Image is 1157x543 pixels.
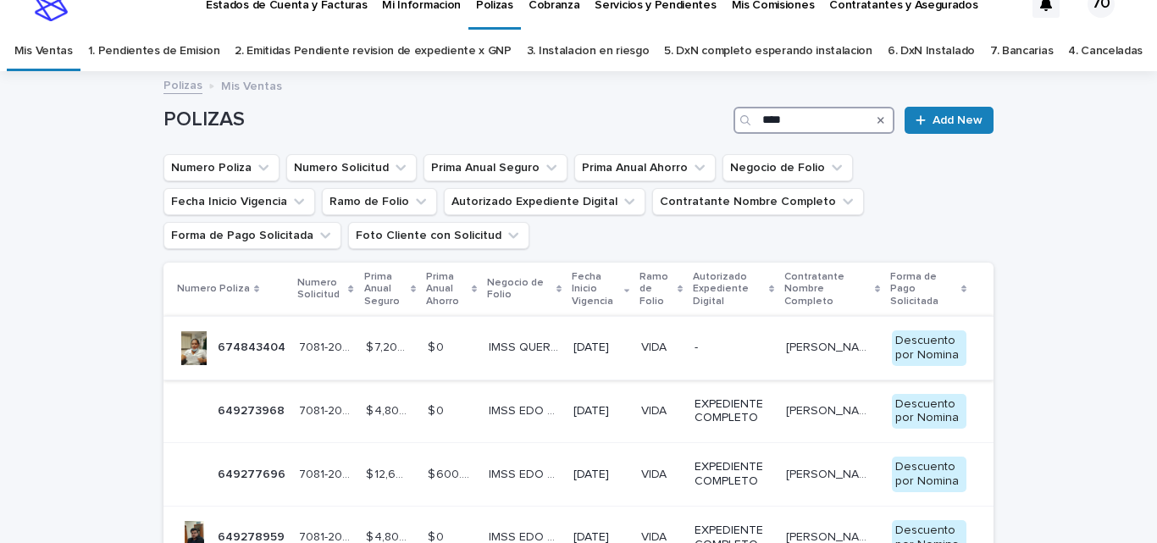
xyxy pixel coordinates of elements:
[444,188,645,215] button: Autorizado Expediente Digital
[695,460,772,489] p: EXPEDIENTE COMPLETO
[639,268,673,311] p: Ramo de Folio
[163,188,315,215] button: Fecha Inicio Vigencia
[163,316,994,380] tr: 674843404674843404 7081-2025-S24-027081-2025-S24-02 $ 7,200.00$ 7,200.00 $ 0$ 0 IMSS QUERETAROIMS...
[573,341,628,355] p: [DATE]
[221,75,282,94] p: Mis Ventas
[890,268,956,311] p: Forma de Pago Solicitada
[652,188,864,215] button: Contratante Nombre Completo
[163,154,280,181] button: Numero Poliza
[218,401,288,418] p: 649273968
[322,188,437,215] button: Ramo de Folio
[990,31,1053,71] a: 7. Bancarias
[573,404,628,418] p: [DATE]
[734,107,894,134] input: Search
[892,457,966,492] div: Descuento por Nomina
[489,401,564,418] p: IMSS EDO MEX
[428,464,473,482] p: $ 600.00
[88,31,220,71] a: 1. Pendientes de Emision
[892,394,966,429] div: Descuento por Nomina
[489,337,564,355] p: IMSS QUERETARO
[426,268,467,311] p: Prima Anual Ahorro
[786,337,874,355] p: ISIDRO GONZALEZ RESENDIZ
[428,337,447,355] p: $ 0
[364,268,407,311] p: Prima Anual Seguro
[348,222,529,249] button: Foto Cliente con Solicitud
[905,107,994,134] a: Add New
[1068,31,1143,71] a: 4. Canceladas
[933,114,983,126] span: Add New
[695,341,772,355] p: -
[641,401,670,418] p: VIDA
[573,468,628,482] p: [DATE]
[163,222,341,249] button: Forma de Pago Solicitada
[299,337,356,355] p: 7081-2025-S24-02
[527,31,650,71] a: 3. Instalacion en riesgo
[641,464,670,482] p: VIDA
[297,274,344,305] p: Numero Solicitud
[218,464,289,482] p: 649277696
[366,401,412,418] p: $ 4,800.00
[487,274,552,305] p: Negocio de Folio
[218,337,289,355] p: 674843404
[428,401,447,418] p: $ 0
[695,397,772,426] p: EXPEDIENTE COMPLETO
[786,464,874,482] p: JORGE ISIDRO GARCIA LEON
[722,154,853,181] button: Negocio de Folio
[366,337,412,355] p: $ 7,200.00
[14,31,73,71] a: Mis Ventas
[299,464,356,482] p: 7081-2025-S03-01A
[693,268,765,311] p: Autorizado Expediente Digital
[888,31,975,71] a: 6. DxN Instalado
[423,154,567,181] button: Prima Anual Seguro
[235,31,512,71] a: 2. Emitidas Pendiente revision de expediente x GNP
[177,280,250,298] p: Numero Poliza
[286,154,417,181] button: Numero Solicitud
[489,464,564,482] p: IMSS EDO MEX
[641,337,670,355] p: VIDA
[163,443,994,507] tr: 649277696649277696 7081-2025-S03-01A7081-2025-S03-01A $ 12,600.00$ 12,600.00 $ 600.00$ 600.00 IMS...
[163,75,202,94] a: Polizas
[784,268,871,311] p: Contratante Nombre Completo
[786,401,874,418] p: JORGE ISIDRO GARCIA LEON
[574,154,716,181] button: Prima Anual Ahorro
[664,31,872,71] a: 5. DxN completo esperando instalacion
[892,330,966,366] div: Descuento por Nomina
[572,268,620,311] p: Fecha Inicio Vigencia
[163,380,994,443] tr: 649273968649273968 7081-2025-S03-02A7081-2025-S03-02A $ 4,800.00$ 4,800.00 $ 0$ 0 IMSS EDO MEXIMS...
[299,401,356,418] p: 7081-2025-S03-02A
[163,108,727,132] h1: POLIZAS
[366,464,412,482] p: $ 12,600.00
